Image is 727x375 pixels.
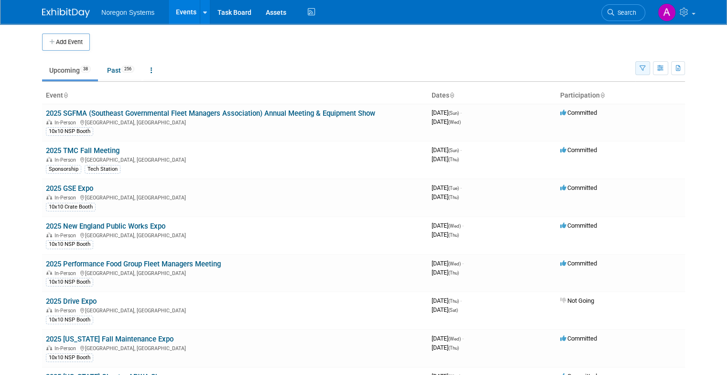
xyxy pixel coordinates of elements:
span: Committed [560,146,597,154]
div: [GEOGRAPHIC_DATA], [GEOGRAPHIC_DATA] [46,193,424,201]
img: ExhibitDay [42,8,90,18]
span: (Wed) [448,261,461,266]
span: [DATE] [432,193,459,200]
span: (Sun) [448,148,459,153]
span: Committed [560,222,597,229]
img: In-Person Event [46,157,52,162]
span: (Wed) [448,223,461,229]
div: 10x10 NSP Booth [46,316,93,324]
a: 2025 [US_STATE] Fall Maintenance Expo [46,335,174,343]
div: [GEOGRAPHIC_DATA], [GEOGRAPHIC_DATA] [46,231,424,239]
img: In-Person Event [46,232,52,237]
img: In-Person Event [46,270,52,275]
span: - [460,184,462,191]
span: - [462,222,464,229]
span: [DATE] [432,297,462,304]
span: Committed [560,184,597,191]
span: Search [614,9,636,16]
span: 256 [121,66,134,73]
span: - [462,335,464,342]
div: [GEOGRAPHIC_DATA], [GEOGRAPHIC_DATA] [46,155,424,163]
button: Add Event [42,33,90,51]
span: [DATE] [432,335,464,342]
span: (Tue) [448,186,459,191]
span: - [460,146,462,154]
span: Not Going [560,297,594,304]
img: In-Person Event [46,345,52,350]
span: [DATE] [432,231,459,238]
a: 2025 Performance Food Group Fleet Managers Meeting [46,260,221,268]
div: 10x10 NSP Booth [46,240,93,249]
span: [DATE] [432,184,462,191]
span: In-Person [54,270,79,276]
a: Search [601,4,645,21]
a: Past256 [100,61,141,79]
span: - [460,297,462,304]
span: - [462,260,464,267]
div: [GEOGRAPHIC_DATA], [GEOGRAPHIC_DATA] [46,306,424,314]
div: [GEOGRAPHIC_DATA], [GEOGRAPHIC_DATA] [46,269,424,276]
a: 2025 TMC Fall Meeting [46,146,119,155]
span: Noregon Systems [101,9,154,16]
a: Sort by Event Name [63,91,68,99]
a: Upcoming38 [42,61,98,79]
span: Committed [560,335,597,342]
span: [DATE] [432,344,459,351]
span: (Thu) [448,270,459,276]
img: In-Person Event [46,195,52,199]
div: 10x10 NSP Booth [46,278,93,287]
div: Tech Station [85,165,120,174]
span: In-Person [54,195,79,201]
span: Committed [560,260,597,267]
span: (Thu) [448,195,459,200]
span: [DATE] [432,269,459,276]
span: 38 [80,66,91,73]
span: (Thu) [448,298,459,304]
span: [DATE] [432,306,458,313]
img: Ali Connell [658,3,676,22]
span: (Sat) [448,308,458,313]
div: 10x10 Crate Booth [46,203,96,211]
span: - [460,109,462,116]
a: 2025 SGFMA (Southeast Governmental Fleet Managers Association) Annual Meeting & Equipment Show [46,109,375,118]
div: [GEOGRAPHIC_DATA], [GEOGRAPHIC_DATA] [46,118,424,126]
a: Sort by Start Date [449,91,454,99]
th: Participation [556,88,685,104]
span: In-Person [54,232,79,239]
span: In-Person [54,308,79,314]
span: [DATE] [432,155,459,163]
a: 2025 Drive Expo [46,297,97,306]
th: Event [42,88,428,104]
a: 2025 GSE Expo [46,184,93,193]
div: 10x10 NSP Booth [46,353,93,362]
span: In-Person [54,345,79,352]
span: [DATE] [432,118,461,125]
span: (Sun) [448,110,459,116]
span: [DATE] [432,260,464,267]
a: Sort by Participation Type [600,91,605,99]
span: (Thu) [448,157,459,162]
div: 10x10 NSP Booth [46,127,93,136]
img: In-Person Event [46,308,52,312]
span: (Wed) [448,336,461,342]
img: In-Person Event [46,120,52,124]
span: In-Person [54,157,79,163]
div: [GEOGRAPHIC_DATA], [GEOGRAPHIC_DATA] [46,344,424,352]
div: Sponsorship [46,165,81,174]
span: (Thu) [448,232,459,238]
th: Dates [428,88,556,104]
span: (Thu) [448,345,459,351]
span: Committed [560,109,597,116]
span: [DATE] [432,109,462,116]
span: In-Person [54,120,79,126]
span: [DATE] [432,146,462,154]
a: 2025 New England Public Works Expo [46,222,165,231]
span: [DATE] [432,222,464,229]
span: (Wed) [448,120,461,125]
